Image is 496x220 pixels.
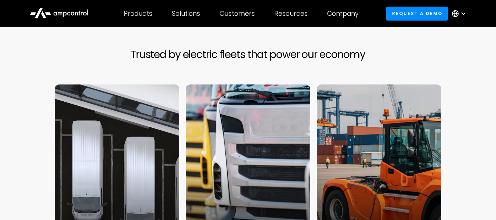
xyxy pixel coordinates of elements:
[131,48,365,61] h2: Trusted by electric fleets that power our economy
[274,10,308,18] div: Resources
[220,10,255,18] div: Customers
[124,10,152,18] div: Products
[172,10,200,18] div: Solutions
[386,7,448,20] a: Request a demo
[327,10,359,18] div: Company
